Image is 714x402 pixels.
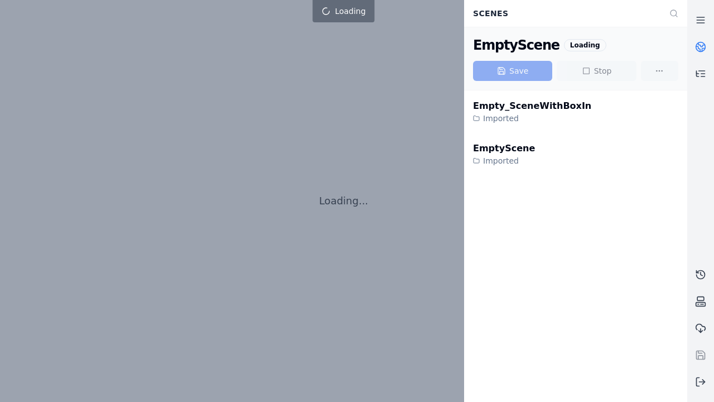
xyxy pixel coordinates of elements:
span: Loading [335,6,365,17]
p: Loading... [319,193,368,209]
div: Scenes [466,3,663,24]
div: EmptyScene [473,142,535,155]
div: Imported [473,113,591,124]
div: Imported [473,155,535,166]
div: EmptyScene [473,36,559,54]
div: Empty_SceneWithBoxIn [473,99,591,113]
div: Loading [564,39,606,51]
